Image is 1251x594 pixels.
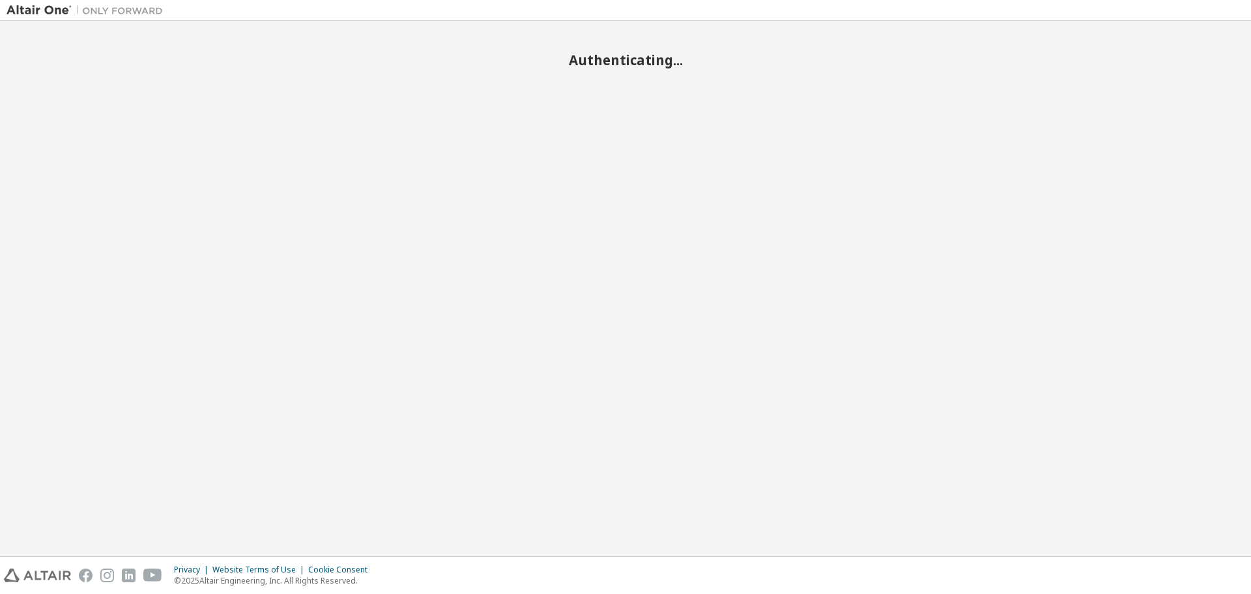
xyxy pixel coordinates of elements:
img: youtube.svg [143,569,162,582]
div: Privacy [174,565,212,575]
div: Website Terms of Use [212,565,308,575]
img: Altair One [7,4,169,17]
h2: Authenticating... [7,52,1244,68]
img: instagram.svg [100,569,114,582]
img: facebook.svg [79,569,93,582]
img: linkedin.svg [122,569,136,582]
p: © 2025 Altair Engineering, Inc. All Rights Reserved. [174,575,375,586]
img: altair_logo.svg [4,569,71,582]
div: Cookie Consent [308,565,375,575]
